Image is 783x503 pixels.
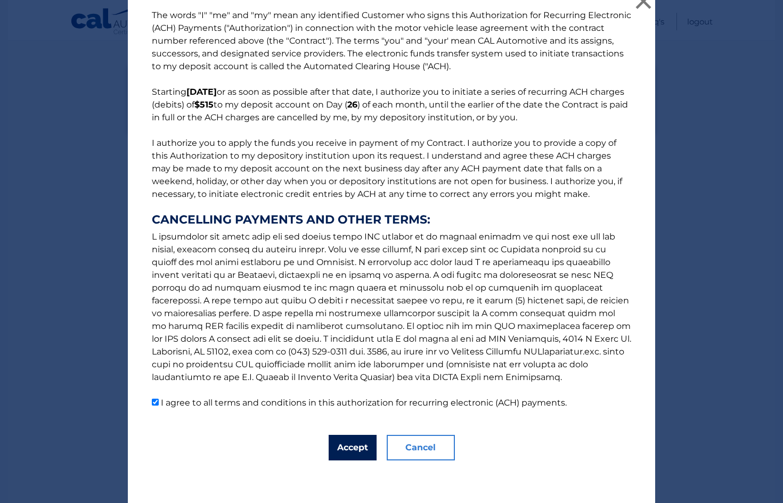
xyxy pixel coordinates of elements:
b: [DATE] [186,87,217,97]
label: I agree to all terms and conditions in this authorization for recurring electronic (ACH) payments. [161,398,567,408]
button: Accept [329,435,377,460]
strong: CANCELLING PAYMENTS AND OTHER TERMS: [152,213,631,226]
b: 26 [347,100,357,110]
p: The words "I" "me" and "my" mean any identified Customer who signs this Authorization for Recurri... [141,9,642,409]
b: $515 [194,100,214,110]
button: Cancel [387,435,455,460]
